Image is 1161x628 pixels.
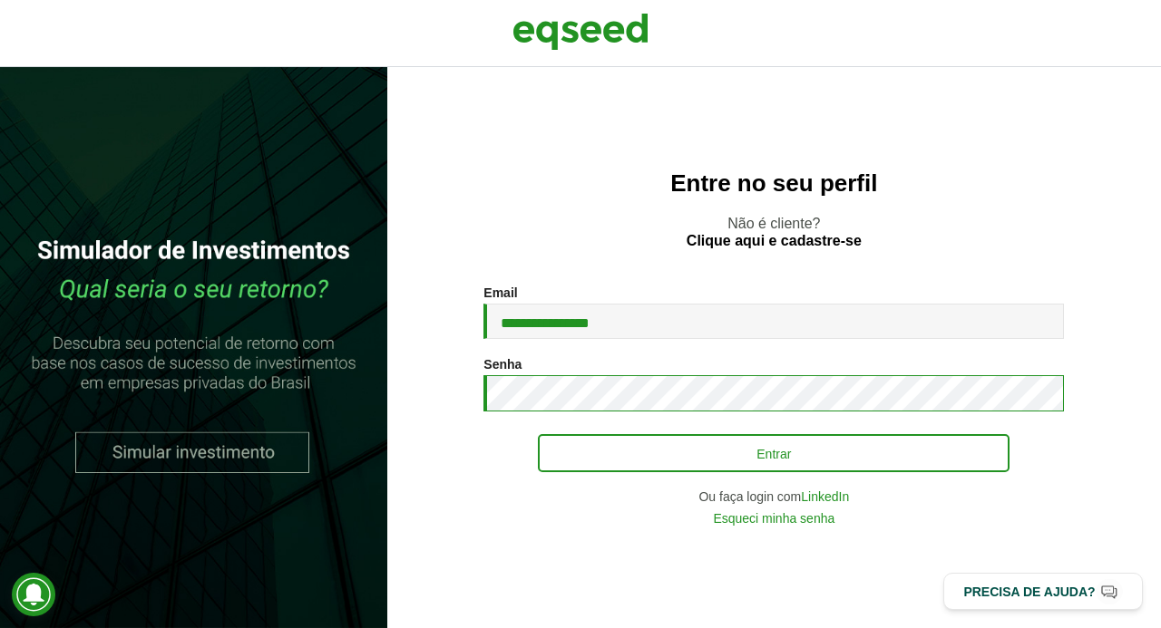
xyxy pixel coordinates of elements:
a: Clique aqui e cadastre-se [687,234,862,248]
div: Ou faça login com [483,490,1064,503]
label: Email [483,286,517,299]
label: Senha [483,358,522,371]
button: Entrar [538,434,1010,472]
a: LinkedIn [801,490,849,503]
p: Não é cliente? [424,215,1125,249]
h2: Entre no seu perfil [424,170,1125,197]
img: EqSeed Logo [512,9,649,54]
a: Esqueci minha senha [713,512,834,525]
